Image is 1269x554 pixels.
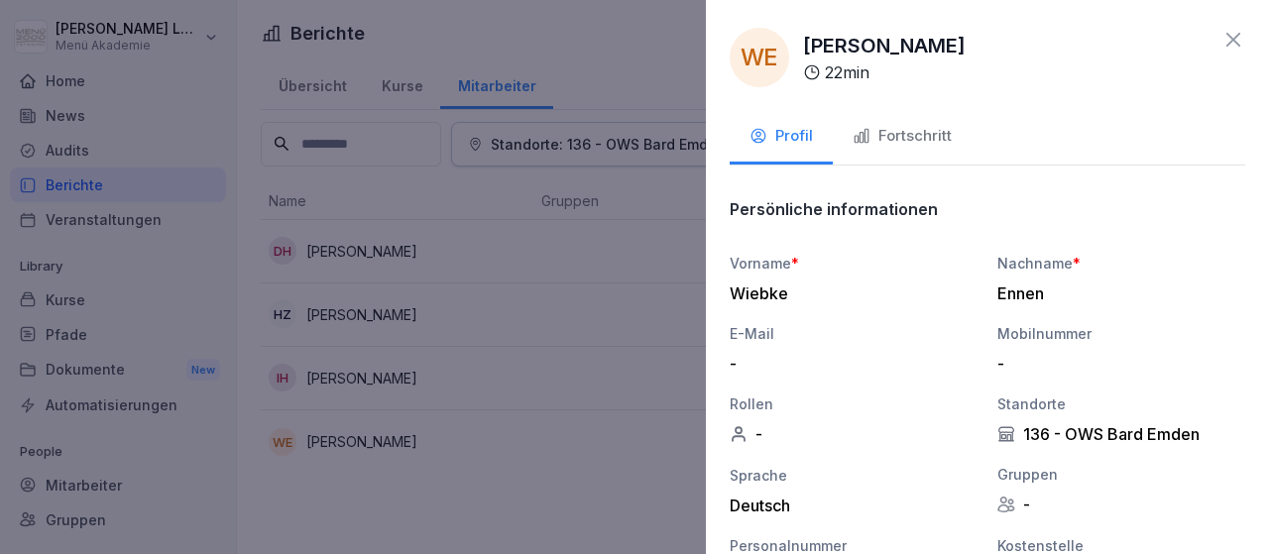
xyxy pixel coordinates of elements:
[730,354,968,374] div: -
[730,424,978,444] div: -
[730,465,978,486] div: Sprache
[730,111,833,165] button: Profil
[730,28,789,87] div: WE
[997,323,1245,344] div: Mobilnummer
[803,31,966,60] p: [PERSON_NAME]
[997,253,1245,274] div: Nachname
[853,125,952,148] div: Fortschritt
[825,60,869,84] p: 22 min
[730,323,978,344] div: E-Mail
[750,125,813,148] div: Profil
[997,424,1245,444] div: 136 - OWS Bard Emden
[997,283,1235,303] div: Ennen
[730,283,968,303] div: Wiebke
[997,393,1245,414] div: Standorte
[730,199,938,219] p: Persönliche informationen
[997,354,1235,374] div: -
[833,111,972,165] button: Fortschritt
[730,253,978,274] div: Vorname
[730,496,978,515] div: Deutsch
[997,464,1245,485] div: Gruppen
[997,495,1245,514] div: -
[730,393,978,414] div: Rollen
